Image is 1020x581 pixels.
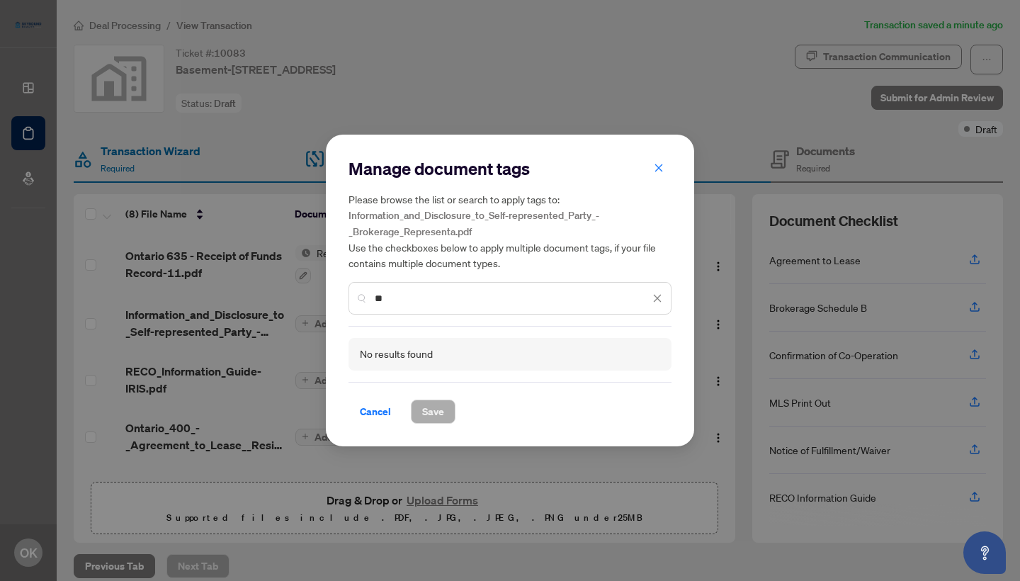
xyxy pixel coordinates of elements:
span: close [652,293,662,303]
span: Cancel [360,400,391,423]
div: No results found [360,346,433,362]
button: Open asap [963,531,1006,574]
button: Save [411,400,455,424]
h5: Please browse the list or search to apply tags to: Use the checkboxes below to apply multiple doc... [348,191,671,271]
button: Cancel [348,400,402,424]
span: close [654,163,664,173]
h2: Manage document tags [348,157,671,180]
span: Information_and_Disclosure_to_Self-represented_Party_-_Brokerage_Representa.pdf [348,209,599,238]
